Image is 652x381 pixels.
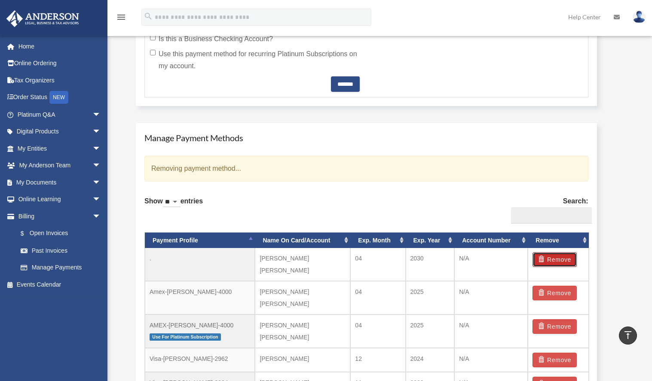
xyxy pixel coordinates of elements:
[116,15,126,22] a: menu
[255,248,350,281] td: [PERSON_NAME] [PERSON_NAME]
[92,157,110,175] span: arrow_drop_down
[6,123,114,140] a: Digital Productsarrow_drop_down
[144,195,203,216] label: Show entries
[92,191,110,209] span: arrow_drop_down
[92,174,110,191] span: arrow_drop_down
[150,48,360,72] label: Use this payment method for recurring Platinum Subscriptions on my account.
[150,333,221,341] span: Use For Platinum Subscription
[533,252,577,267] button: Remove
[163,197,181,207] select: Showentries
[406,348,455,372] td: 2024
[4,10,82,27] img: Anderson Advisors Platinum Portal
[12,225,114,242] a: $Open Invoices
[350,314,405,348] td: 04
[25,228,30,239] span: $
[144,132,588,144] h4: Manage Payment Methods
[6,38,114,55] a: Home
[623,330,633,340] i: vertical_align_top
[533,286,577,300] button: Remove
[406,281,455,314] td: 2025
[6,174,114,191] a: My Documentsarrow_drop_down
[533,353,577,367] button: Remove
[145,281,255,314] td: Amex-[PERSON_NAME]-4000
[350,248,405,281] td: 04
[619,327,637,345] a: vertical_align_top
[150,35,156,40] input: Is this a Business Checking Account?
[255,314,350,348] td: [PERSON_NAME] [PERSON_NAME]
[528,233,588,248] th: Remove: activate to sort column ascending
[92,208,110,225] span: arrow_drop_down
[6,89,114,106] a: Order StatusNEW
[6,157,114,174] a: My Anderson Teamarrow_drop_down
[454,314,528,348] td: N/A
[454,281,528,314] td: N/A
[454,248,528,281] td: N/A
[49,91,68,104] div: NEW
[350,348,405,372] td: 12
[145,233,255,248] th: Payment Profile: activate to sort column descending
[454,348,528,372] td: N/A
[533,319,577,334] button: Remove
[406,314,455,348] td: 2025
[6,191,114,208] a: Online Learningarrow_drop_down
[454,233,528,248] th: Account Number: activate to sort column ascending
[92,106,110,124] span: arrow_drop_down
[406,233,455,248] th: Exp. Year: activate to sort column ascending
[406,248,455,281] td: 2030
[255,281,350,314] td: [PERSON_NAME] [PERSON_NAME]
[508,195,588,224] label: Search:
[6,72,114,89] a: Tax Organizers
[92,123,110,141] span: arrow_drop_down
[6,140,114,157] a: My Entitiesarrow_drop_down
[350,233,405,248] th: Exp. Month: activate to sort column ascending
[255,348,350,372] td: [PERSON_NAME]
[633,11,646,23] img: User Pic
[116,12,126,22] i: menu
[12,242,114,259] a: Past Invoices
[150,33,360,45] label: Is this a Business Checking Account?
[511,207,592,224] input: Search:
[6,106,114,123] a: Platinum Q&Aarrow_drop_down
[144,12,153,21] i: search
[6,55,114,72] a: Online Ordering
[12,259,110,276] a: Manage Payments
[6,276,114,293] a: Events Calendar
[255,233,350,248] th: Name On Card/Account: activate to sort column ascending
[92,140,110,157] span: arrow_drop_down
[6,208,114,225] a: Billingarrow_drop_down
[350,281,405,314] td: 04
[145,248,255,281] td: .
[145,348,255,372] td: Visa-[PERSON_NAME]-2962
[144,156,588,181] div: Removing payment method...
[145,314,255,348] td: AMEX-[PERSON_NAME]-4000
[150,50,156,55] input: Use this payment method for recurring Platinum Subscriptions on my account.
